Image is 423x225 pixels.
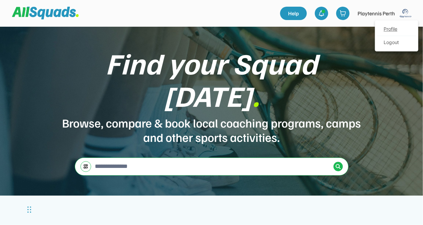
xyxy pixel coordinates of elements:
img: settings-03.svg [83,164,88,169]
img: playtennis%20blue%20logo%201.png [399,7,412,20]
img: Icon%20%2838%29.svg [336,164,341,169]
div: Playtennis Perth [358,9,395,17]
a: Profile [377,23,416,36]
img: shopping-cart-01%20%281%29.svg [340,10,346,17]
font: . [252,77,259,114]
img: Squad%20Logo.svg [12,7,79,19]
div: Browse, compare & book local coaching programs, camps and other sports activities. [61,116,362,144]
div: Find your Squad [DATE] [61,47,362,111]
a: Help [280,7,307,20]
img: bell-03%20%281%29.svg [318,10,325,17]
div: Logout [377,36,416,49]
